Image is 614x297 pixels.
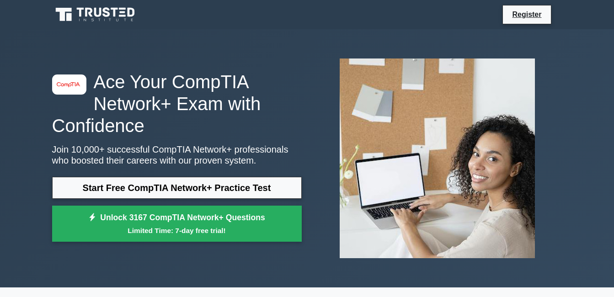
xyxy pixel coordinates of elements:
[507,9,547,20] a: Register
[52,206,302,242] a: Unlock 3167 CompTIA Network+ QuestionsLimited Time: 7-day free trial!
[52,144,302,166] p: Join 10,000+ successful CompTIA Network+ professionals who boosted their careers with our proven ...
[64,225,290,236] small: Limited Time: 7-day free trial!
[52,177,302,199] a: Start Free CompTIA Network+ Practice Test
[52,71,302,137] h1: Ace Your CompTIA Network+ Exam with Confidence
